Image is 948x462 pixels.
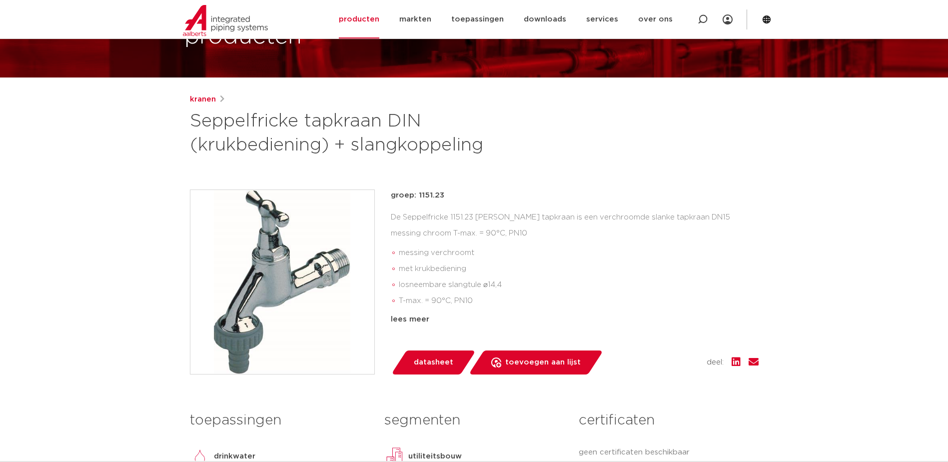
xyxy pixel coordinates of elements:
[579,446,758,458] p: geen certificaten beschikbaar
[190,93,216,105] a: kranen
[391,313,759,325] div: lees meer
[399,245,759,261] li: messing verchroomt
[579,410,758,430] h3: certificaten
[414,354,453,370] span: datasheet
[190,190,374,374] img: Product Image for Seppelfricke tapkraan DIN (krukbediening) + slangkoppeling
[399,261,759,277] li: met krukbediening
[391,189,759,201] p: groep: 1151.23
[190,109,565,157] h1: Seppelfricke tapkraan DIN (krukbediening) + slangkoppeling
[505,354,581,370] span: toevoegen aan lijst
[384,410,564,430] h3: segmenten
[399,277,759,293] li: losneembare slangtule ⌀14,4
[391,350,476,374] a: datasheet
[190,410,369,430] h3: toepassingen
[399,293,759,309] li: T-max. = 90°C, PN10
[391,209,759,309] div: De Seppelfricke 1151.23 [PERSON_NAME] tapkraan is een verchroomde slanke tapkraan DN15 messing ch...
[707,356,724,368] span: deel:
